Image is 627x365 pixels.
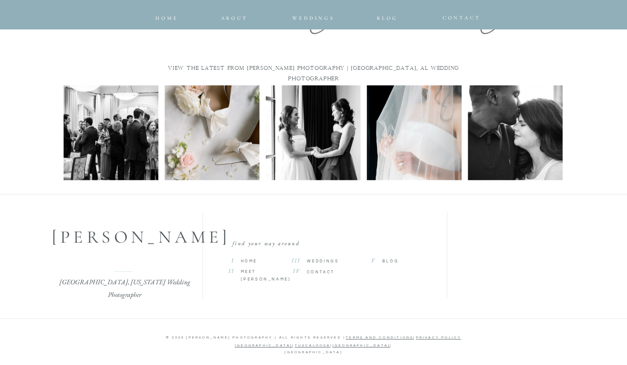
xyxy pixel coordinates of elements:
[221,13,245,19] a: about
[155,13,179,19] a: home
[292,15,334,21] span: Weddings
[289,257,301,265] p: III
[241,268,289,276] a: MEET [PERSON_NAME]
[365,257,376,265] p: V
[64,85,158,180] img: My number one wedding day tip is always, ✨HIRE A PLANNER✨ And this weekend was a perfect example ...
[235,344,292,347] a: [GEOGRAPHIC_DATA]
[443,15,481,21] span: CONTACT
[307,259,339,263] span: Weddings
[149,63,478,78] p: View the latest from [PERSON_NAME] photography | [GEOGRAPHIC_DATA], al wedding photographer
[333,344,390,347] a: [GEOGRAPHIC_DATA]
[371,13,405,19] a: Blog
[468,85,563,180] img: Ivan and Elizabeth had such a beautiful engagement session! We moved it up by one day, to beat th...
[382,258,431,265] a: Blog
[232,238,329,249] p: find your way around
[266,85,360,180] img: Some of my fav B+W getting ready moments from JK & Eliza’s wedding! I have so many beautiful thin...
[223,257,235,265] p: I
[223,267,235,276] p: II
[166,336,461,339] span: © 2024 [PERSON_NAME] Photography | All Rights Reserved | |
[382,259,399,263] span: Blog
[54,276,196,286] h2: [GEOGRAPHIC_DATA], [US_STATE] Wedding Photographer
[307,270,335,274] span: CONTACT
[289,267,301,276] p: IV
[241,259,257,263] span: Home
[307,269,355,276] a: CONTACT
[241,270,291,281] span: MEET [PERSON_NAME]
[346,336,414,339] a: Terms and Conditions
[414,11,599,19] a: Read it here
[155,15,178,21] span: home
[235,344,392,354] span: | | | [GEOGRAPHIC_DATA]
[307,258,355,265] a: Weddings
[286,13,342,19] a: Weddings
[52,228,198,265] a: [PERSON_NAME]
[294,344,330,347] a: Tuscaloosa
[367,85,462,180] img: Celebrating Mr. And Mrs. Keasler and their beautiful spring wedding this past weekend! We had suc...
[241,258,289,265] a: Home
[443,13,473,19] a: CONTACT
[165,85,259,180] img: Loved getting to celebrate and capture the Hunt wedding! Bryce and Rebekah could not have picked ...
[377,15,398,21] span: Blog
